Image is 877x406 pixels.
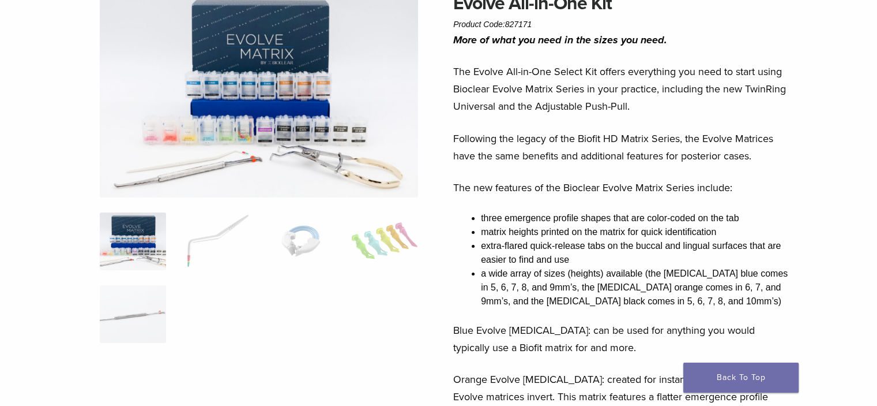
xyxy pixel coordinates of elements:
img: Evolve All-in-One Kit - Image 4 [351,213,417,270]
img: Evolve All-in-One Kit - Image 5 [100,285,166,343]
img: Evolve All-in-One Kit - Image 3 [268,213,334,270]
span: Product Code: [453,20,532,29]
li: a wide array of sizes (heights) available (the [MEDICAL_DATA] blue comes in 5, 6, 7, 8, and 9mm’s... [481,267,792,308]
a: Back To Top [683,363,799,393]
i: More of what you need in the sizes you need. [453,33,667,46]
li: extra-flared quick-release tabs on the buccal and lingual surfaces that are easier to find and use [481,239,792,267]
li: matrix heights printed on the matrix for quick identification [481,225,792,239]
li: three emergence profile shapes that are color-coded on the tab [481,211,792,225]
p: The new features of the Bioclear Evolve Matrix Series include: [453,179,792,196]
p: The Evolve All-in-One Select Kit offers everything you need to start using Bioclear Evolve Matrix... [453,63,792,115]
p: Blue Evolve [MEDICAL_DATA]: can be used for anything you would typically use a Biofit matrix for ... [453,322,792,356]
img: IMG_0457-scaled-e1745362001290-300x300.jpg [100,213,166,270]
img: Evolve All-in-One Kit - Image 2 [183,213,250,270]
span: 827171 [505,20,532,29]
p: Following the legacy of the Biofit HD Matrix Series, the Evolve Matrices have the same benefits a... [453,130,792,165]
